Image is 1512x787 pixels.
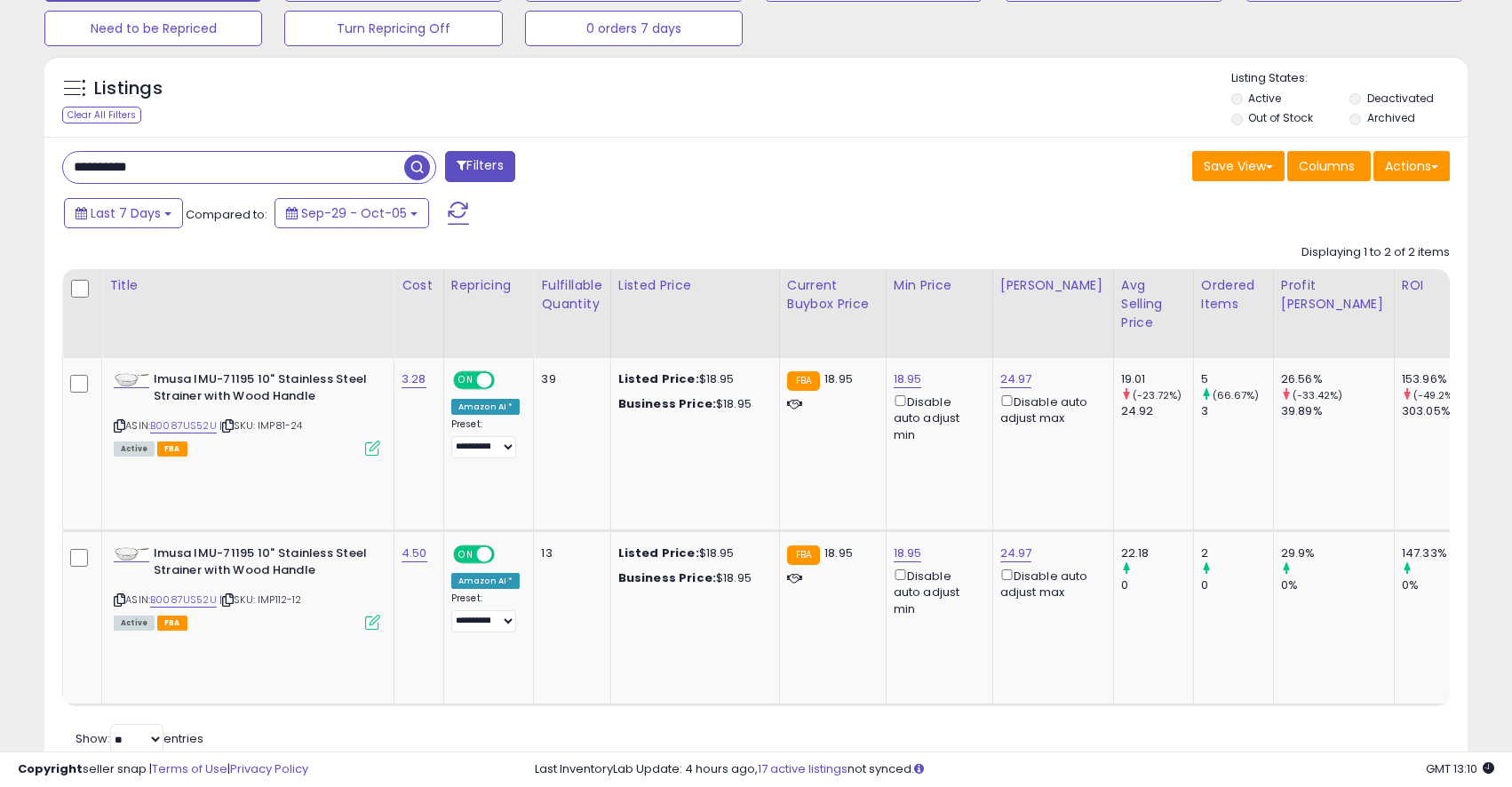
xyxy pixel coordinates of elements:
[150,418,217,433] a: B0087US52U
[824,545,853,561] span: 18.95
[451,592,521,632] div: Preset:
[186,206,267,223] span: Compared to:
[1192,151,1285,181] button: Save View
[541,371,596,387] div: 39
[402,370,426,388] a: 3.28
[1133,388,1182,402] small: (-23.72%)
[535,761,1494,778] div: Last InventoryLab Update: 4 hours ago, not synced.
[1201,371,1273,387] div: 5
[18,761,308,778] div: seller snap | |
[64,198,183,228] button: Last 7 Days
[1281,577,1394,593] div: 0%
[157,441,187,457] span: FBA
[1281,545,1394,561] div: 29.9%
[114,371,380,454] div: ASIN:
[76,730,203,747] span: Show: entries
[1367,91,1434,106] label: Deactivated
[1293,388,1342,402] small: (-33.42%)
[541,276,602,314] div: Fulfillable Quantity
[1413,388,1457,402] small: (-49.2%)
[618,396,766,412] div: $18.95
[219,418,303,433] span: | SKU: IMP81-24
[114,547,149,561] img: 315HCwzAyxL._SL40_.jpg
[114,441,155,457] span: All listings currently available for purchase on Amazon
[787,276,879,314] div: Current Buybox Price
[618,371,766,387] div: $18.95
[1000,276,1106,295] div: [PERSON_NAME]
[1402,371,1474,387] div: 153.96%
[618,569,716,586] b: Business Price:
[618,570,766,586] div: $18.95
[1373,151,1450,181] button: Actions
[894,276,985,295] div: Min Price
[787,545,820,565] small: FBA
[1281,403,1394,419] div: 39.89%
[1402,577,1474,593] div: 0%
[787,371,820,391] small: FBA
[1426,760,1494,777] span: 2025-10-13 13:10 GMT
[1248,110,1313,125] label: Out of Stock
[18,760,83,777] strong: Copyright
[451,399,521,415] div: Amazon AI *
[1402,403,1474,419] div: 303.05%
[1201,403,1273,419] div: 3
[1121,276,1186,332] div: Avg Selling Price
[1121,577,1193,593] div: 0
[894,370,922,388] a: 18.95
[1301,244,1450,261] div: Displaying 1 to 2 of 2 items
[1201,276,1266,314] div: Ordered Items
[114,545,380,628] div: ASIN:
[894,566,979,617] div: Disable auto adjust min
[445,151,514,182] button: Filters
[451,418,521,458] div: Preset:
[618,545,699,561] b: Listed Price:
[758,760,848,777] a: 17 active listings
[44,11,262,46] button: Need to be Repriced
[150,592,217,608] a: B0087US52U
[154,371,370,409] b: Imusa IMU-71195 10" Stainless Steel Strainer with Wood Handle
[1000,370,1032,388] a: 24.97
[1402,276,1467,295] div: ROI
[91,204,161,222] span: Last 7 Days
[284,11,502,46] button: Turn Repricing Off
[1231,70,1468,87] p: Listing States:
[154,545,370,583] b: Imusa IMU-71195 10" Stainless Steel Strainer with Wood Handle
[1402,545,1474,561] div: 147.33%
[1121,403,1193,419] div: 24.92
[114,373,149,387] img: 315HCwzAyxL._SL40_.jpg
[618,370,699,387] b: Listed Price:
[62,107,141,123] div: Clear All Filters
[1201,577,1273,593] div: 0
[1281,276,1387,314] div: Profit [PERSON_NAME]
[455,373,477,388] span: ON
[492,373,521,388] span: OFF
[618,395,716,412] b: Business Price:
[219,592,302,607] span: | SKU: IMP112-12
[1367,110,1415,125] label: Archived
[451,573,521,589] div: Amazon AI *
[618,545,766,561] div: $18.95
[541,545,596,561] div: 13
[1121,545,1193,561] div: 22.18
[109,276,386,295] div: Title
[824,370,853,387] span: 18.95
[1000,566,1100,600] div: Disable auto adjust max
[1121,371,1193,387] div: 19.01
[1000,545,1032,562] a: 24.97
[402,545,427,562] a: 4.50
[455,547,477,562] span: ON
[894,392,979,443] div: Disable auto adjust min
[1248,91,1281,106] label: Active
[152,760,227,777] a: Terms of Use
[1281,371,1394,387] div: 26.56%
[492,547,521,562] span: OFF
[1287,151,1371,181] button: Columns
[1000,392,1100,426] div: Disable auto adjust max
[114,616,155,631] span: All listings currently available for purchase on Amazon
[894,545,922,562] a: 18.95
[94,76,163,101] h5: Listings
[451,276,527,295] div: Repricing
[402,276,436,295] div: Cost
[1213,388,1259,402] small: (66.67%)
[525,11,743,46] button: 0 orders 7 days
